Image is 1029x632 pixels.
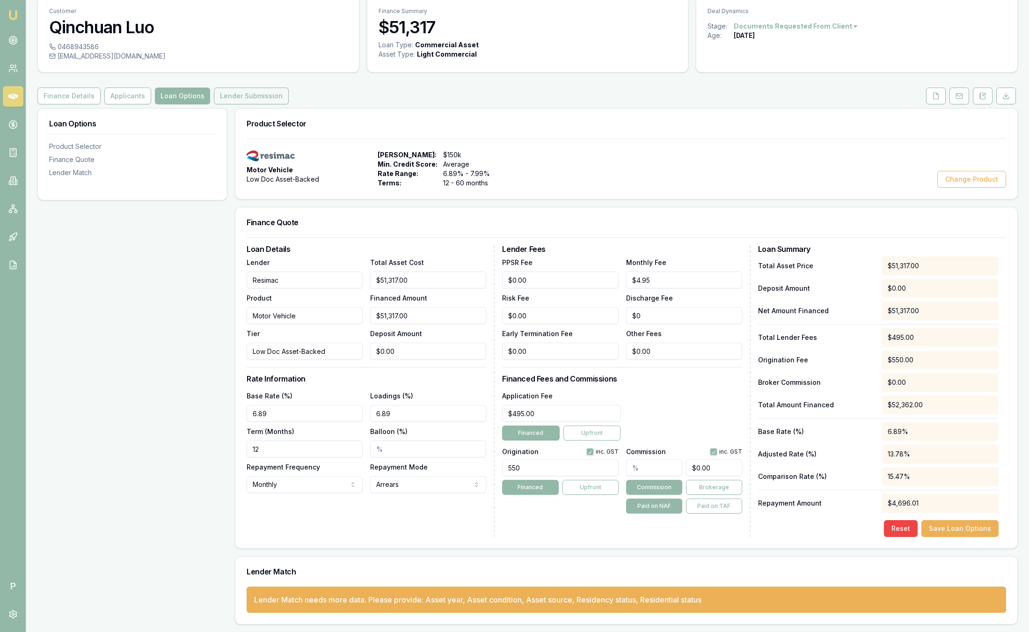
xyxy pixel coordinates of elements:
[379,40,413,50] div: Loan Type:
[247,427,294,435] label: Term (Months)
[502,272,618,288] input: $
[247,375,486,382] h3: Rate Information
[370,258,424,266] label: Total Asset Cost
[921,520,999,537] button: Save Loan Options
[502,330,573,338] label: Early Termination Fee
[882,279,999,298] div: $0.00
[758,378,875,387] p: Broker Commission
[502,343,618,360] input: $
[49,51,348,61] div: [EMAIL_ADDRESS][DOMAIN_NAME]
[758,355,875,365] p: Origination Fee
[937,171,1006,188] button: Change Product
[708,22,734,31] div: Stage:
[443,150,505,160] span: $150k
[626,294,673,302] label: Discharge Fee
[882,422,999,441] div: 6.89%
[626,307,742,324] input: $
[626,272,742,288] input: $
[102,88,153,104] a: Applicants
[379,7,677,15] p: Finance Summary
[212,88,291,104] a: Lender Submission
[443,178,505,188] span: 12 - 60 months
[882,301,999,320] div: $51,317.00
[443,160,505,169] span: Average
[502,392,553,400] label: Application Fee
[882,373,999,392] div: $0.00
[247,330,260,338] label: Tier
[370,463,428,471] label: Repayment Mode
[563,426,620,441] button: Upfront
[882,257,999,275] div: $51,317.00
[247,175,319,184] span: Low Doc Asset-Backed
[882,494,999,513] div: $4,696.01
[758,306,875,316] p: Net Amount Financed
[247,219,1006,226] h3: Finance Quote
[37,88,102,104] a: Finance Details
[247,245,486,253] h3: Loan Details
[155,88,210,104] button: Loan Options
[686,499,742,514] button: Paid on TAF
[562,480,619,495] button: Upfront
[378,169,438,178] span: Rate Range:
[502,307,618,324] input: $
[370,343,486,360] input: $
[49,155,216,164] div: Finance Quote
[370,427,408,435] label: Balloon (%)
[758,427,875,436] p: Base Rate (%)
[882,467,999,486] div: 15.47%
[734,31,755,40] div: [DATE]
[586,448,619,456] div: inc. GST
[502,480,558,495] button: Financed
[882,351,999,369] div: $550.00
[443,169,505,178] span: 6.89% - 7.99%
[49,120,216,127] h3: Loan Options
[710,448,742,456] div: inc. GST
[758,284,875,293] p: Deposit Amount
[49,7,348,15] p: Customer
[417,50,477,59] div: Light Commercial
[49,142,216,151] div: Product Selector
[370,272,486,288] input: $
[370,307,486,324] input: $
[882,396,999,414] div: $52,362.00
[247,568,1006,575] h3: Lender Match
[502,448,539,455] label: Origination
[502,258,533,266] label: PPSR Fee
[626,499,682,514] button: Paid on NAF
[49,42,348,51] div: 0468943586
[734,22,859,31] button: Documents Requested From Client
[758,472,875,481] p: Comparison Rate (%)
[247,258,270,266] label: Lender
[370,294,427,302] label: Financed Amount
[626,330,662,338] label: Other Fees
[7,9,19,21] img: emu-icon-u.png
[49,168,216,177] div: Lender Match
[378,150,438,160] span: [PERSON_NAME]:
[626,459,682,476] input: %
[247,392,292,400] label: Base Rate (%)
[370,330,422,338] label: Deposit Amount
[153,88,212,104] a: Loan Options
[708,7,1006,15] p: Deal Dynamics
[884,520,918,537] button: Reset
[415,40,479,50] div: Commercial Asset
[686,480,742,495] button: Brokerage
[247,294,272,302] label: Product
[370,405,486,422] input: %
[247,463,320,471] label: Repayment Frequency
[882,445,999,463] div: 13.78%
[708,31,734,40] div: Age:
[502,375,742,382] h3: Financed Fees and Commissions
[502,294,529,302] label: Risk Fee
[502,245,742,253] h3: Lender Fees
[626,258,666,266] label: Monthly Fee
[758,499,875,508] p: Repayment Amount
[758,400,875,410] p: Total Amount Financed
[502,405,620,422] input: $
[378,160,438,169] span: Min. Credit Score:
[758,333,875,342] p: Total Lender Fees
[254,594,701,605] div: Lender Match needs more data. Please provide: Asset year, Asset condition, Asset source, Residenc...
[882,328,999,347] div: $495.00
[378,178,438,188] span: Terms:
[758,245,999,253] h3: Loan Summary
